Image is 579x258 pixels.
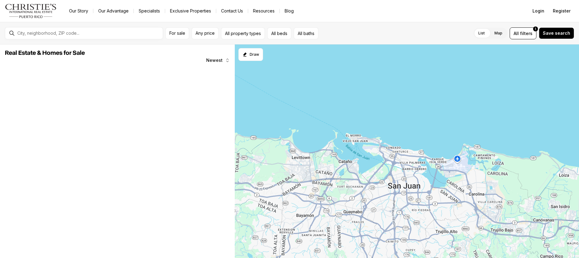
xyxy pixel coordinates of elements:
a: Specialists [134,7,165,15]
button: Start drawing [238,48,263,61]
button: For sale [165,27,189,39]
a: Our Story [64,7,93,15]
button: Allfilters1 [510,27,536,39]
a: Blog [280,7,299,15]
button: All beds [267,27,291,39]
button: Newest [203,54,234,66]
button: All property types [221,27,265,39]
span: Any price [196,31,215,36]
a: Exclusive Properties [165,7,216,15]
button: All baths [294,27,318,39]
button: Save search [539,27,574,39]
span: Real Estate & Homes for Sale [5,50,85,56]
span: Register [553,9,570,13]
span: filters [520,30,532,37]
span: Save search [543,31,570,36]
a: Resources [248,7,279,15]
span: All [514,30,519,37]
span: Newest [206,58,223,63]
span: Login [532,9,544,13]
button: Register [549,5,574,17]
span: 1 [535,27,536,31]
img: logo [5,4,57,18]
a: Our Advantage [93,7,133,15]
button: Any price [192,27,219,39]
button: Login [529,5,548,17]
label: Map [490,28,507,39]
label: List [473,28,490,39]
button: Contact Us [216,7,248,15]
span: For sale [169,31,185,36]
